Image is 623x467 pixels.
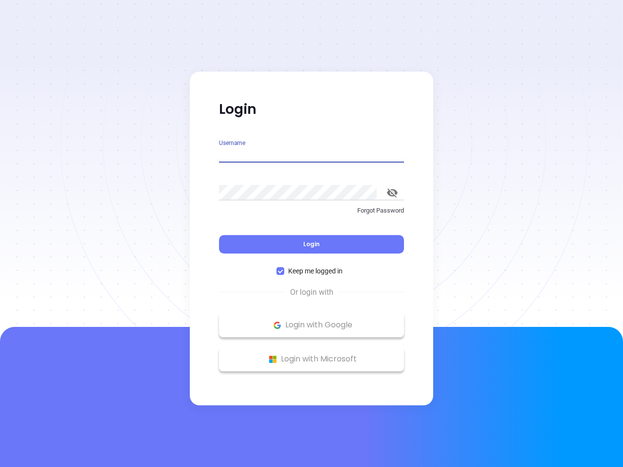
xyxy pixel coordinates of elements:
[224,352,399,366] p: Login with Microsoft
[303,240,320,248] span: Login
[219,235,404,253] button: Login
[219,140,245,146] label: Username
[219,313,404,337] button: Google Logo Login with Google
[219,206,404,223] a: Forgot Password
[219,206,404,216] p: Forgot Password
[219,347,404,371] button: Microsoft Logo Login with Microsoft
[219,101,404,118] p: Login
[224,318,399,332] p: Login with Google
[285,287,338,298] span: Or login with
[381,181,404,204] button: toggle password visibility
[267,353,279,365] img: Microsoft Logo
[271,319,283,331] img: Google Logo
[284,266,347,276] span: Keep me logged in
